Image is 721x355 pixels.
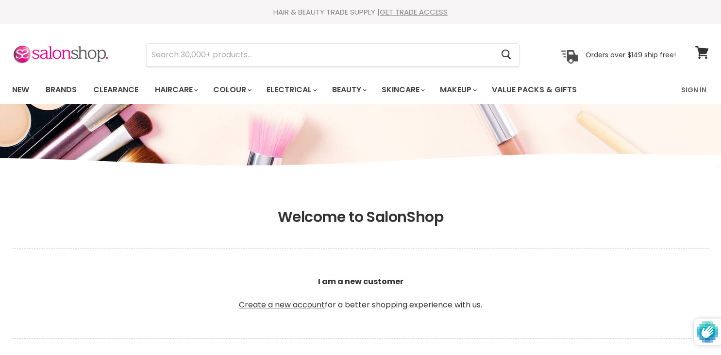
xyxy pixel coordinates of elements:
a: Clearance [86,80,146,100]
a: Electrical [259,80,323,100]
b: I am a new customer [318,276,403,287]
a: Skincare [374,80,431,100]
input: Search [147,44,493,66]
button: Search [493,44,519,66]
img: Protected by hCaptcha [697,319,718,345]
a: Value Packs & Gifts [485,80,584,100]
p: for a better shopping experience with us. [12,253,709,334]
a: New [5,80,36,100]
a: Beauty [325,80,372,100]
a: Makeup [433,80,483,100]
h1: Welcome to SalonShop [12,208,709,226]
a: Create a new account [239,299,325,310]
a: Sign In [675,80,712,100]
ul: Main menu [5,76,630,104]
a: Colour [206,80,257,100]
a: Brands [38,80,84,100]
p: Orders over $149 ship free! [586,50,676,59]
form: Product [146,43,520,67]
a: Haircare [148,80,204,100]
a: GET TRADE ACCESS [380,7,448,17]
